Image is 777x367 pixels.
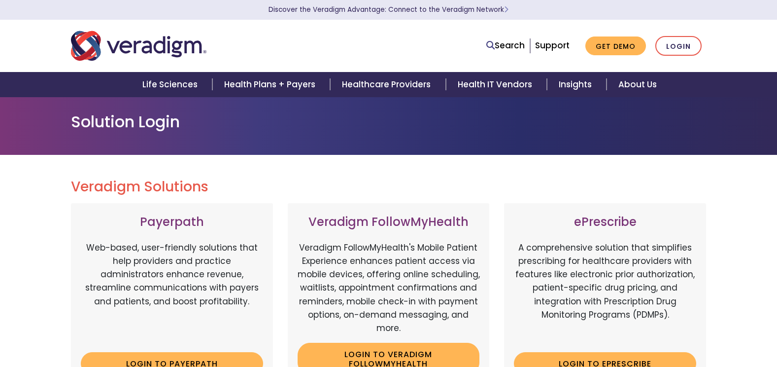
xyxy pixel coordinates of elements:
[298,241,480,335] p: Veradigm FollowMyHealth's Mobile Patient Experience enhances patient access via mobile devices, o...
[514,241,696,345] p: A comprehensive solution that simplifies prescribing for healthcare providers with features like ...
[269,5,508,14] a: Discover the Veradigm Advantage: Connect to the Veradigm NetworkLearn More
[585,37,646,56] a: Get Demo
[486,39,525,52] a: Search
[212,72,330,97] a: Health Plans + Payers
[330,72,445,97] a: Healthcare Providers
[535,39,570,51] a: Support
[298,215,480,229] h3: Veradigm FollowMyHealth
[514,215,696,229] h3: ePrescribe
[81,215,263,229] h3: Payerpath
[655,36,702,56] a: Login
[71,30,206,62] img: Veradigm logo
[504,5,508,14] span: Learn More
[71,179,707,195] h2: Veradigm Solutions
[446,72,547,97] a: Health IT Vendors
[131,72,212,97] a: Life Sciences
[71,112,707,131] h1: Solution Login
[547,72,607,97] a: Insights
[81,241,263,345] p: Web-based, user-friendly solutions that help providers and practice administrators enhance revenu...
[607,72,669,97] a: About Us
